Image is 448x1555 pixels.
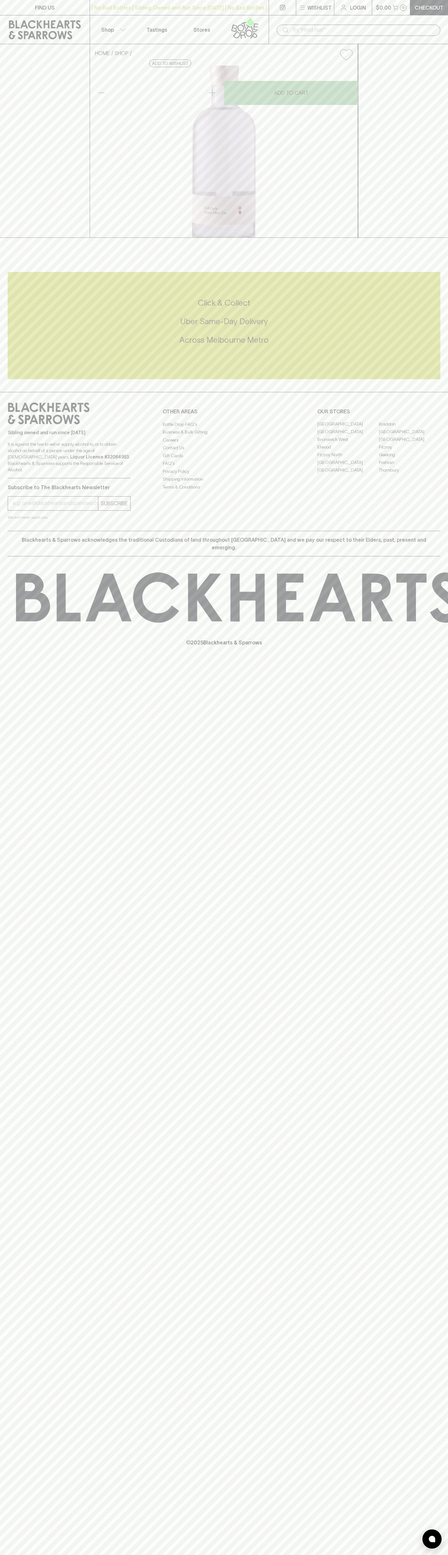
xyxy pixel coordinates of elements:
a: [GEOGRAPHIC_DATA] [317,466,379,474]
a: Contact Us [163,444,286,452]
img: bubble-icon [429,1536,435,1542]
a: Fitzroy [379,443,440,451]
h5: Click & Collect [8,298,440,308]
a: Geelong [379,451,440,459]
a: Business & Bulk Gifting [163,428,286,436]
p: OTHER AREAS [163,408,286,415]
a: Shipping Information [163,475,286,483]
a: Gift Cards [163,452,286,459]
input: Try "Pinot noir" [292,25,435,35]
p: Shop [101,26,114,34]
a: [GEOGRAPHIC_DATA] [317,459,379,466]
a: Prahran [379,459,440,466]
p: $0.00 [376,4,391,12]
button: Add to wishlist [338,47,355,63]
a: Stores [179,15,224,44]
button: Add to wishlist [149,60,191,67]
a: Tastings [134,15,179,44]
strong: Liquor License #32064953 [70,454,129,459]
a: Privacy Policy [163,467,286,475]
p: Sibling owned and run since [DATE] [8,429,131,436]
h5: Uber Same-Day Delivery [8,316,440,327]
button: Shop [90,15,135,44]
a: Elwood [317,443,379,451]
a: Thornbury [379,466,440,474]
a: [GEOGRAPHIC_DATA] [317,428,379,436]
p: OUR STORES [317,408,440,415]
p: It is against the law to sell or supply alcohol to, or to obtain alcohol on behalf of a person un... [8,441,131,473]
a: HOME [95,50,110,56]
a: [GEOGRAPHIC_DATA] [379,428,440,436]
a: Terms & Conditions [163,483,286,491]
button: ADD TO CART [224,81,358,105]
p: Subscribe to The Blackhearts Newsletter [8,483,131,491]
p: Blackhearts & Sparrows acknowledges the traditional Custodians of land throughout [GEOGRAPHIC_DAT... [12,536,436,551]
a: [GEOGRAPHIC_DATA] [379,436,440,443]
a: Braddon [379,420,440,428]
img: 26072.png [90,66,358,237]
p: Login [350,4,366,12]
p: ADD TO CART [274,89,308,97]
p: Wishlist [307,4,332,12]
input: e.g. jane@blackheartsandsparrows.com.au [13,498,98,508]
p: 0 [402,6,404,9]
a: SHOP [115,50,128,56]
h5: Across Melbourne Metro [8,335,440,345]
p: Stores [193,26,210,34]
p: Checkout [415,4,444,12]
a: Bottle Drop FAQ's [163,420,286,428]
a: Fitzroy North [317,451,379,459]
p: FIND US [35,4,55,12]
a: FAQ's [163,460,286,467]
a: Brunswick West [317,436,379,443]
p: Tastings [147,26,167,34]
p: We will never spam you [8,514,131,521]
a: Careers [163,436,286,444]
p: SUBSCRIBE [101,499,128,507]
button: SUBSCRIBE [98,497,130,510]
div: Call to action block [8,272,440,379]
a: [GEOGRAPHIC_DATA] [317,420,379,428]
